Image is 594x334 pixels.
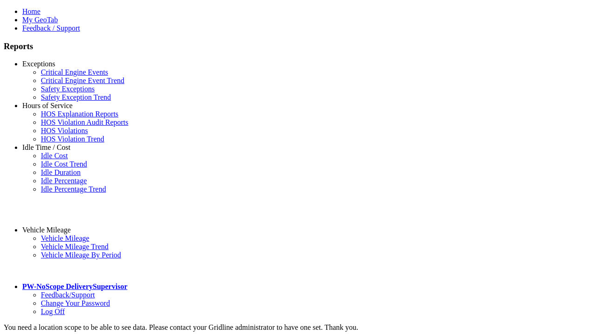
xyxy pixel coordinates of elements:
[41,177,87,185] a: Idle Percentage
[41,185,106,193] a: Idle Percentage Trend
[41,168,81,176] a: Idle Duration
[41,135,104,143] a: HOS Violation Trend
[41,308,65,315] a: Log Off
[22,143,71,151] a: Idle Time / Cost
[41,160,87,168] a: Idle Cost Trend
[41,251,121,259] a: Vehicle Mileage By Period
[22,24,80,32] a: Feedback / Support
[4,41,590,51] h3: Reports
[41,291,95,299] a: Feedback/Support
[22,226,71,234] a: Vehicle Mileage
[41,234,89,242] a: Vehicle Mileage
[22,7,40,15] a: Home
[41,68,108,76] a: Critical Engine Events
[4,323,590,332] div: You need a location scope to be able to see data. Please contact your Gridline administrator to h...
[22,102,72,109] a: Hours of Service
[41,110,118,118] a: HOS Explanation Reports
[22,60,55,68] a: Exceptions
[41,299,110,307] a: Change Your Password
[22,16,58,24] a: My GeoTab
[41,152,68,160] a: Idle Cost
[41,77,124,84] a: Critical Engine Event Trend
[41,118,129,126] a: HOS Violation Audit Reports
[41,93,111,101] a: Safety Exception Trend
[22,283,127,290] a: PW-NoScope DeliverySupervisor
[41,127,88,135] a: HOS Violations
[41,243,109,250] a: Vehicle Mileage Trend
[41,85,95,93] a: Safety Exceptions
